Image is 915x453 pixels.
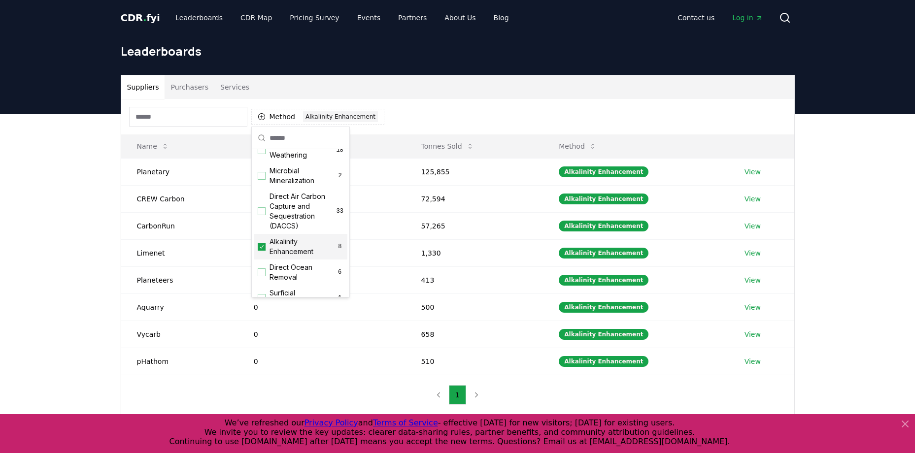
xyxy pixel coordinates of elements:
[670,9,722,27] a: Contact us
[732,13,763,23] span: Log in
[121,239,238,266] td: Limenet
[745,275,761,285] a: View
[745,302,761,312] a: View
[121,75,165,99] button: Suppliers
[121,11,160,25] a: CDR.fyi
[745,329,761,339] a: View
[559,248,648,259] div: Alkalinity Enhancement
[406,158,543,185] td: 125,855
[486,9,517,27] a: Blog
[270,192,337,231] span: Direct Air Carbon Capture and Sequestration (DACCS)
[559,275,648,286] div: Alkalinity Enhancement
[336,268,343,276] span: 6
[121,12,160,24] span: CDR fyi
[121,158,238,185] td: Planetary
[406,212,543,239] td: 57,265
[246,136,333,156] button: Tonnes Delivered
[724,9,771,27] a: Log in
[238,348,406,375] td: 0
[337,243,343,251] span: 8
[406,185,543,212] td: 72,594
[121,266,238,293] td: Planeteers
[238,321,406,348] td: 0
[745,248,761,258] a: View
[559,302,648,313] div: Alkalinity Enhancement
[165,75,214,99] button: Purchasers
[238,293,406,321] td: 0
[406,266,543,293] td: 413
[129,136,177,156] button: Name
[406,348,543,375] td: 510
[121,212,238,239] td: CarbonRun
[270,288,336,308] span: Surficial Mineralization
[559,166,648,177] div: Alkalinity Enhancement
[121,43,795,59] h1: Leaderboards
[745,194,761,204] a: View
[168,9,231,27] a: Leaderboards
[336,294,343,302] span: 1
[270,237,337,257] span: Alkalinity Enhancement
[559,194,648,204] div: Alkalinity Enhancement
[238,158,406,185] td: 363
[413,136,482,156] button: Tonnes Sold
[121,185,238,212] td: CREW Carbon
[406,321,543,348] td: 658
[168,9,516,27] nav: Main
[406,239,543,266] td: 1,330
[559,356,648,367] div: Alkalinity Enhancement
[559,329,648,340] div: Alkalinity Enhancement
[238,239,406,266] td: 14
[238,212,406,239] td: 21
[143,12,146,24] span: .
[745,356,761,366] a: View
[121,293,238,321] td: Aquarry
[449,385,466,405] button: 1
[303,111,378,122] div: Alkalinity Enhancement
[406,293,543,321] td: 500
[390,9,435,27] a: Partners
[282,9,347,27] a: Pricing Survey
[121,348,238,375] td: pHathom
[337,207,343,215] span: 33
[233,9,280,27] a: CDR Map
[349,9,388,27] a: Events
[336,146,343,154] span: 18
[559,221,648,231] div: Alkalinity Enhancement
[238,185,406,212] td: 102
[337,172,343,180] span: 2
[121,321,238,348] td: Vycarb
[551,136,605,156] button: Method
[745,167,761,177] a: View
[670,9,771,27] nav: Main
[238,266,406,293] td: 0
[745,221,761,231] a: View
[270,166,337,186] span: Microbial Mineralization
[214,75,255,99] button: Services
[251,109,385,125] button: MethodAlkalinity Enhancement
[270,262,336,282] span: Direct Ocean Removal
[270,140,336,160] span: Enhanced Weathering
[437,9,483,27] a: About Us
